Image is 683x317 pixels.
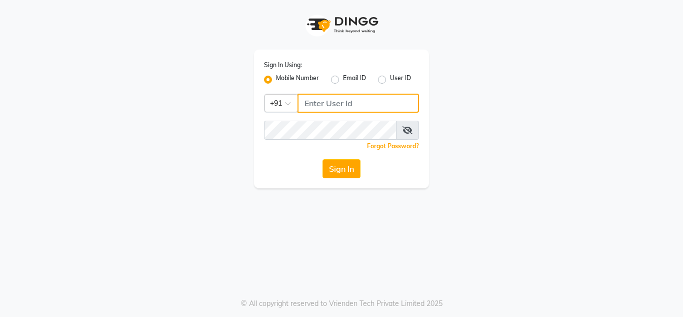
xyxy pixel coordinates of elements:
label: User ID [390,74,411,86]
button: Sign In [322,159,360,178]
img: logo1.svg [301,10,381,40]
input: Username [264,121,396,140]
a: Forgot Password? [367,142,419,150]
label: Mobile Number [276,74,319,86]
label: Email ID [343,74,366,86]
input: Username [297,94,419,113]
label: Sign In Using: [264,61,302,70]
